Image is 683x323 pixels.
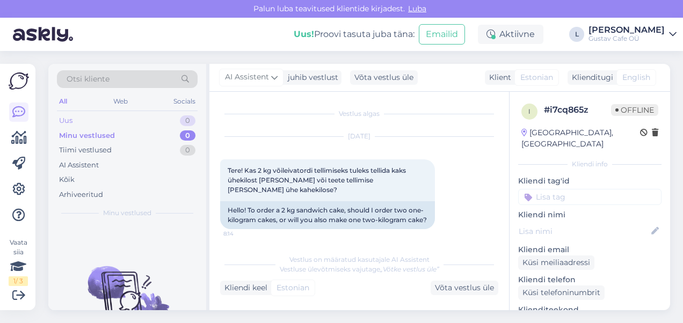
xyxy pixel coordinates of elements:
div: 0 [180,145,195,156]
div: AI Assistent [59,160,99,171]
button: Emailid [419,24,465,45]
div: [GEOGRAPHIC_DATA], [GEOGRAPHIC_DATA] [521,127,640,150]
div: Gustav Cafe OÜ [588,34,665,43]
input: Lisa nimi [519,225,649,237]
div: [PERSON_NAME] [588,26,665,34]
div: Kliendi keel [220,282,267,293]
div: Kõik [59,174,75,185]
span: AI Assistent [225,71,269,83]
div: Küsi meiliaadressi [518,255,594,270]
div: Kliendi info [518,159,662,169]
div: Web [111,94,130,108]
span: i [528,107,531,115]
b: Uus! [294,29,314,39]
a: [PERSON_NAME]Gustav Cafe OÜ [588,26,677,43]
div: Vestlus algas [220,109,498,119]
span: English [622,72,650,83]
div: 0 [180,115,195,126]
span: Tere! Kas 2 kg võileivatordi tellimiseks tuleks tellida kaks ühekilost [PERSON_NAME] või teete te... [228,166,408,194]
div: # i7cq865z [544,104,611,116]
div: Uus [59,115,72,126]
div: Hello! To order a 2 kg sandwich cake, should I order two one-kilogram cakes, or will you also mak... [220,201,435,229]
div: Minu vestlused [59,130,115,141]
div: Võta vestlus üle [350,70,418,85]
i: „Võtke vestlus üle” [380,265,439,273]
span: Vestlus on määratud kasutajale AI Assistent [289,255,430,263]
span: Otsi kliente [67,74,110,85]
img: Askly Logo [9,72,29,90]
p: Kliendi email [518,244,662,255]
div: Vaata siia [9,238,28,286]
div: Socials [171,94,198,108]
div: Proovi tasuta juba täna: [294,28,415,41]
span: Estonian [520,72,553,83]
span: Minu vestlused [103,208,151,218]
div: 0 [180,130,195,141]
div: juhib vestlust [284,72,338,83]
div: Võta vestlus üle [431,281,498,295]
div: Klient [485,72,511,83]
span: Luba [405,4,430,13]
p: Klienditeekond [518,304,662,315]
span: Vestluse ülevõtmiseks vajutage [280,265,439,273]
input: Lisa tag [518,189,662,205]
p: Kliendi nimi [518,209,662,221]
span: Estonian [277,282,309,293]
div: 1 / 3 [9,276,28,286]
div: Tiimi vestlused [59,145,112,156]
span: 8:14 [223,230,264,238]
div: Arhiveeritud [59,189,103,200]
div: Aktiivne [478,25,543,44]
div: All [57,94,69,108]
p: Kliendi telefon [518,274,662,285]
div: Küsi telefoninumbrit [518,285,605,300]
p: Kliendi tag'id [518,175,662,187]
div: [DATE] [220,131,498,141]
div: L [569,27,584,42]
span: Offline [611,104,658,116]
div: Klienditugi [568,72,613,83]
